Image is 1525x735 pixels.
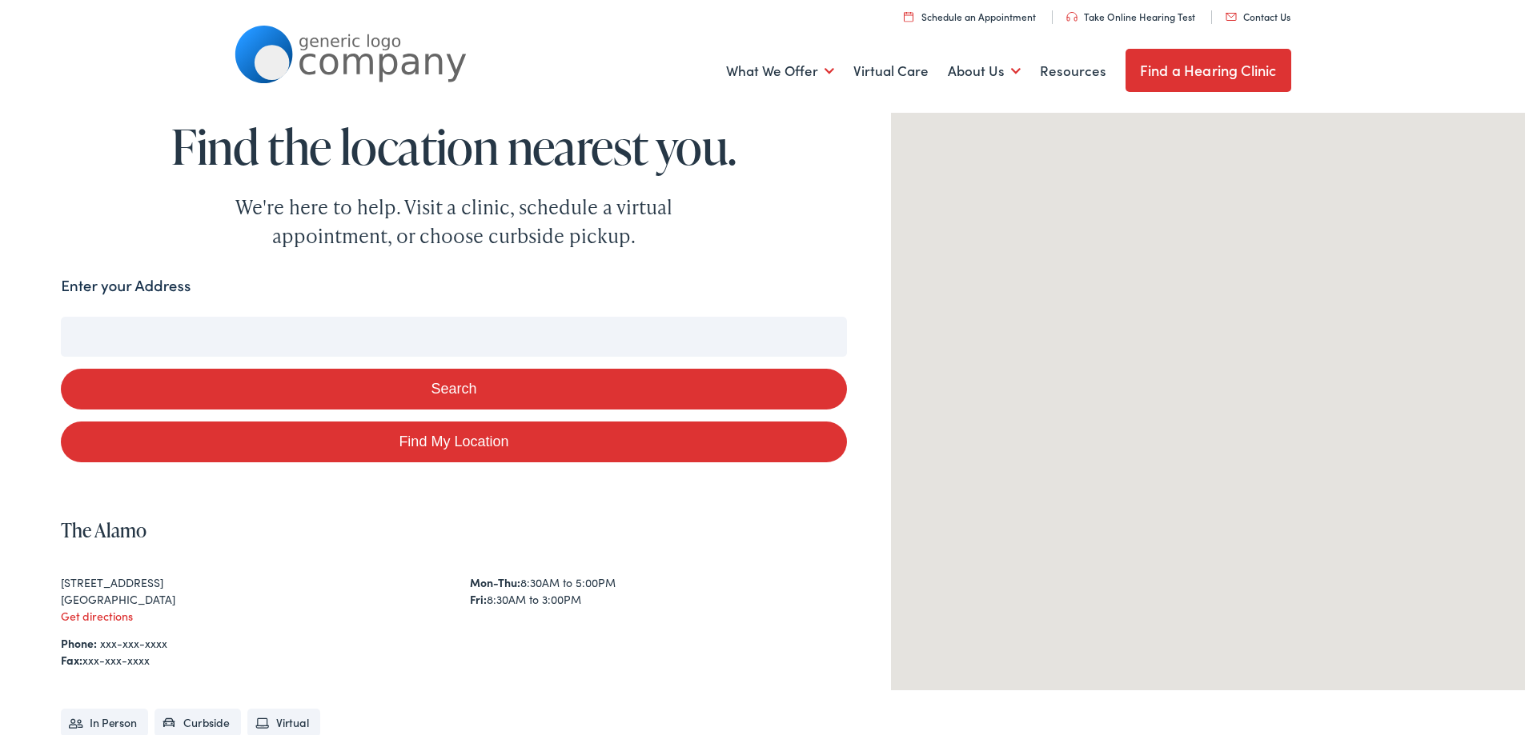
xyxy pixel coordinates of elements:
div: 8:30AM to 5:00PM 8:30AM to 3:00PM [470,574,847,608]
button: Search [893,308,913,328]
h1: Find the location nearest you. [61,120,846,173]
a: About Us [948,42,1021,101]
strong: Fri: [470,591,487,607]
strong: Phone: [61,635,97,651]
button: Search [61,369,846,409]
img: utility icon [904,11,913,22]
a: Find My Location [61,421,846,462]
a: The Alamo [61,517,146,543]
label: Enter your Address [61,274,191,298]
a: Find a Hearing Clinic [1126,49,1291,92]
a: Resources [1040,42,1106,101]
img: utility icon [1066,12,1078,22]
a: xxx-xxx-xxxx [100,635,167,651]
a: Get directions [61,608,133,624]
strong: Fax: [61,652,82,668]
strong: Mon-Thu: [470,574,520,590]
a: Virtual Care [853,42,929,101]
div: xxx-xxx-xxxx [61,652,846,669]
div: [STREET_ADDRESS] [61,574,438,591]
a: What We Offer [726,42,834,101]
div: We're here to help. Visit a clinic, schedule a virtual appointment, or choose curbside pickup. [198,193,710,250]
a: Schedule an Appointment [904,10,1036,23]
a: Take Online Hearing Test [1066,10,1195,23]
input: Enter your address or zip code [61,317,846,357]
a: Contact Us [1226,10,1290,23]
img: utility icon [1226,13,1237,21]
div: [GEOGRAPHIC_DATA] [61,591,438,608]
